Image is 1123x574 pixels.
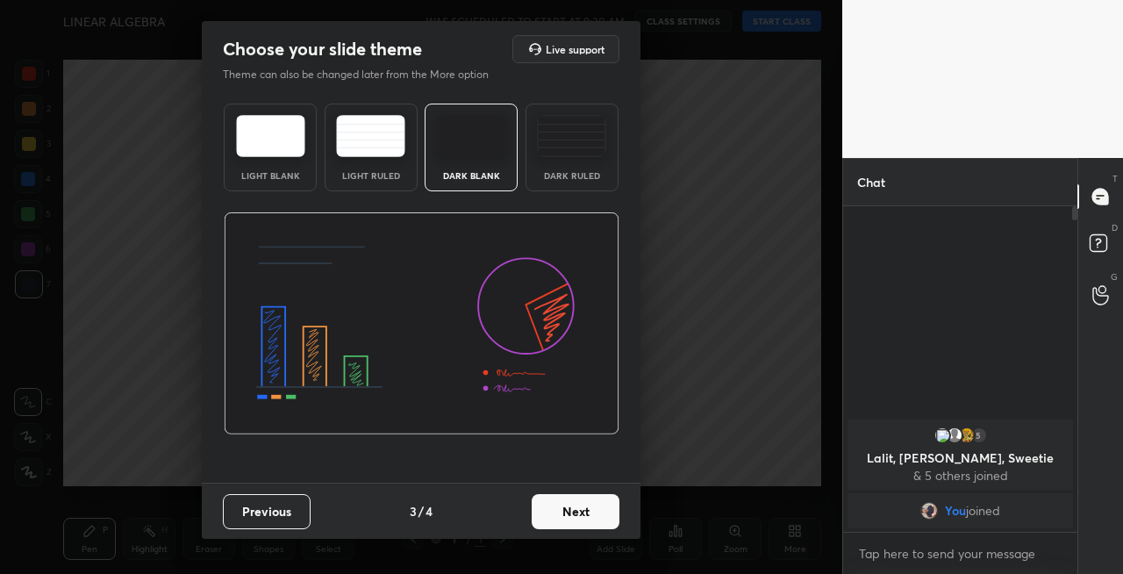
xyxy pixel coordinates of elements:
div: 5 [970,427,988,444]
button: Next [532,494,619,529]
h4: / [418,502,424,520]
img: 046c43c18f8244c9988eee54e3d23cd3.jpg [958,427,976,444]
p: Lalit, [PERSON_NAME], Sweetie [858,451,1062,465]
div: Dark Blank [436,171,506,180]
h2: Choose your slide theme [223,38,422,61]
img: 1400c990764a43aca6cb280cd9c2ba30.jpg [920,502,938,520]
p: D [1112,221,1118,234]
p: G [1111,270,1118,283]
img: lightRuledTheme.5fabf969.svg [336,115,405,157]
h5: Live support [546,44,604,54]
img: default.png [946,427,963,444]
img: 3 [933,427,951,444]
div: grid [843,416,1077,532]
button: Previous [223,494,311,529]
div: Light Blank [235,171,305,180]
span: joined [966,504,1000,518]
span: You [945,504,966,518]
p: T [1112,172,1118,185]
img: lightTheme.e5ed3b09.svg [236,115,305,157]
div: Dark Ruled [537,171,607,180]
h4: 4 [426,502,433,520]
h4: 3 [410,502,417,520]
p: Theme can also be changed later from the More option [223,67,507,83]
img: darkRuledTheme.de295e13.svg [537,115,606,157]
p: Chat [843,159,899,205]
img: darkThemeBanner.d06ce4a2.svg [224,212,619,435]
div: Light Ruled [336,171,406,180]
p: & 5 others joined [858,469,1062,483]
img: darkTheme.f0cc69e5.svg [437,115,506,157]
